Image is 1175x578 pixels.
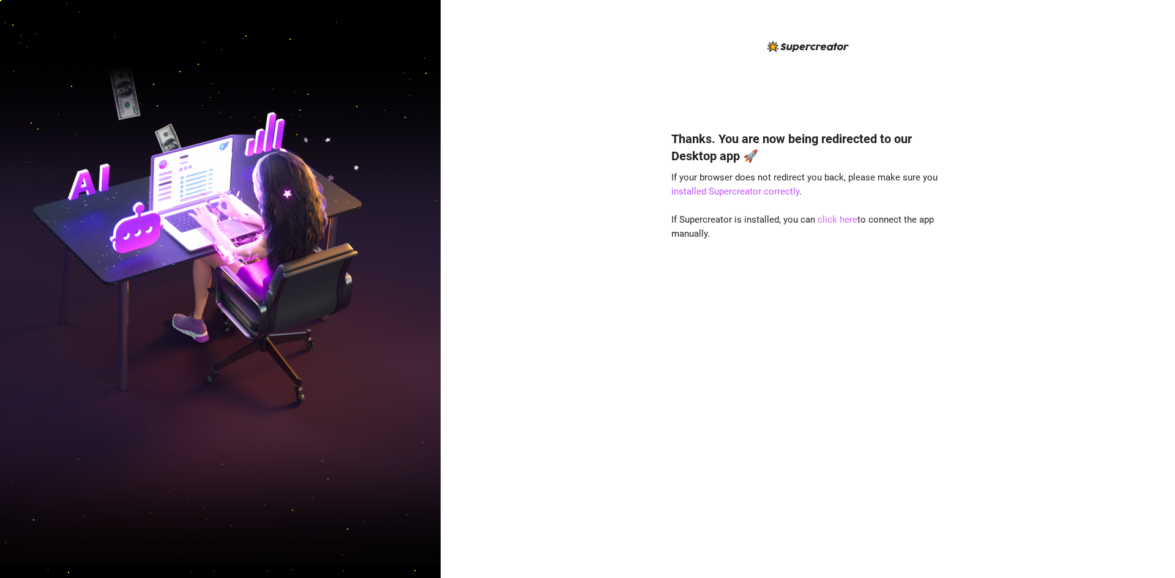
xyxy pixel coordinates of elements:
a: installed Supercreator correctly [671,186,799,197]
img: logo-BBDzfeDw.svg [767,41,849,52]
span: If Supercreator is installed, you can to connect the app manually. [671,214,934,240]
a: click here [818,214,857,225]
h4: Thanks. You are now being redirected to our Desktop app 🚀 [671,130,944,165]
span: If your browser does not redirect you back, please make sure you . [671,172,938,198]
